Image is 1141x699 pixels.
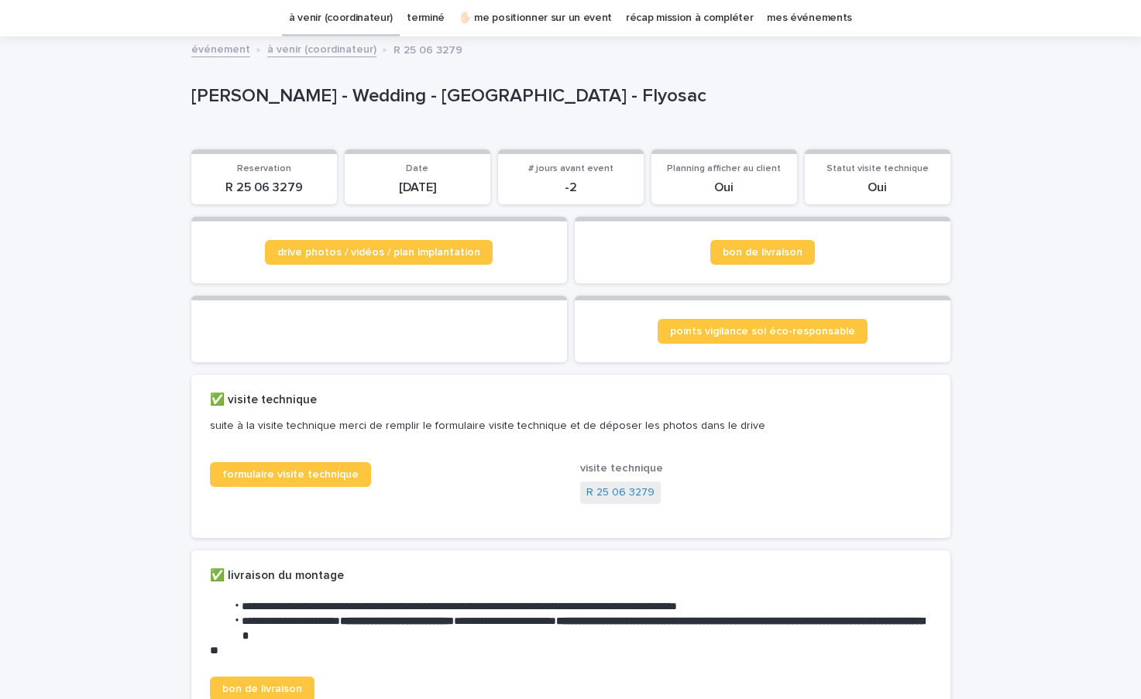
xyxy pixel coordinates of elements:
span: # jours avant event [528,164,613,173]
a: formulaire visite technique [210,462,371,487]
span: formulaire visite technique [222,469,359,480]
p: [DATE] [354,180,481,195]
a: événement [191,39,250,57]
a: bon de livraison [710,240,815,265]
span: Planning afficher au client [667,164,781,173]
span: Reservation [237,164,291,173]
a: points vigilance sol éco-responsable [658,319,868,344]
p: [PERSON_NAME] - Wedding - [GEOGRAPHIC_DATA] - Flyosac [191,85,944,108]
p: -2 [507,180,634,195]
p: R 25 06 3279 [394,40,462,57]
a: à venir (coordinateur) [267,39,376,57]
span: bon de livraison [723,247,802,258]
span: drive photos / vidéos / plan implantation [277,247,480,258]
a: R 25 06 3279 [586,485,655,501]
span: Statut visite technique [827,164,929,173]
h2: ✅ livraison du montage [210,569,344,583]
p: Oui [814,180,941,195]
span: Date [406,164,428,173]
span: points vigilance sol éco-responsable [670,326,855,337]
p: Oui [661,180,788,195]
span: bon de livraison [222,684,302,694]
p: suite à la visite technique merci de remplir le formulaire visite technique et de déposer les pho... [210,419,926,433]
h2: ✅ visite technique [210,393,317,407]
span: visite technique [580,463,663,474]
p: R 25 06 3279 [201,180,328,195]
a: drive photos / vidéos / plan implantation [265,240,493,265]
